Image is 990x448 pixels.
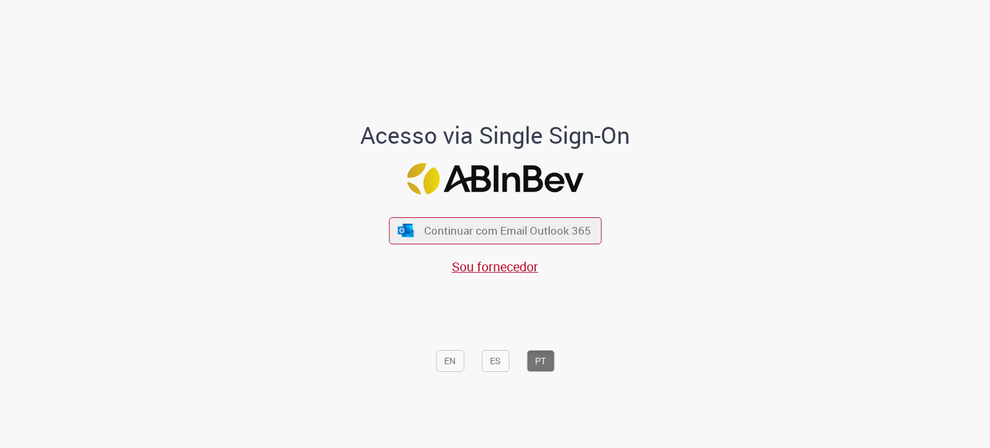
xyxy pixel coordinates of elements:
button: EN [436,350,464,372]
button: PT [527,350,554,372]
button: ES [481,350,509,372]
button: ícone Azure/Microsoft 360 Continuar com Email Outlook 365 [389,217,601,244]
a: Sou fornecedor [452,258,538,275]
img: ícone Azure/Microsoft 360 [397,224,415,237]
h1: Acesso via Single Sign-On [316,122,674,148]
span: Continuar com Email Outlook 365 [424,223,591,238]
img: Logo ABInBev [407,163,583,195]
